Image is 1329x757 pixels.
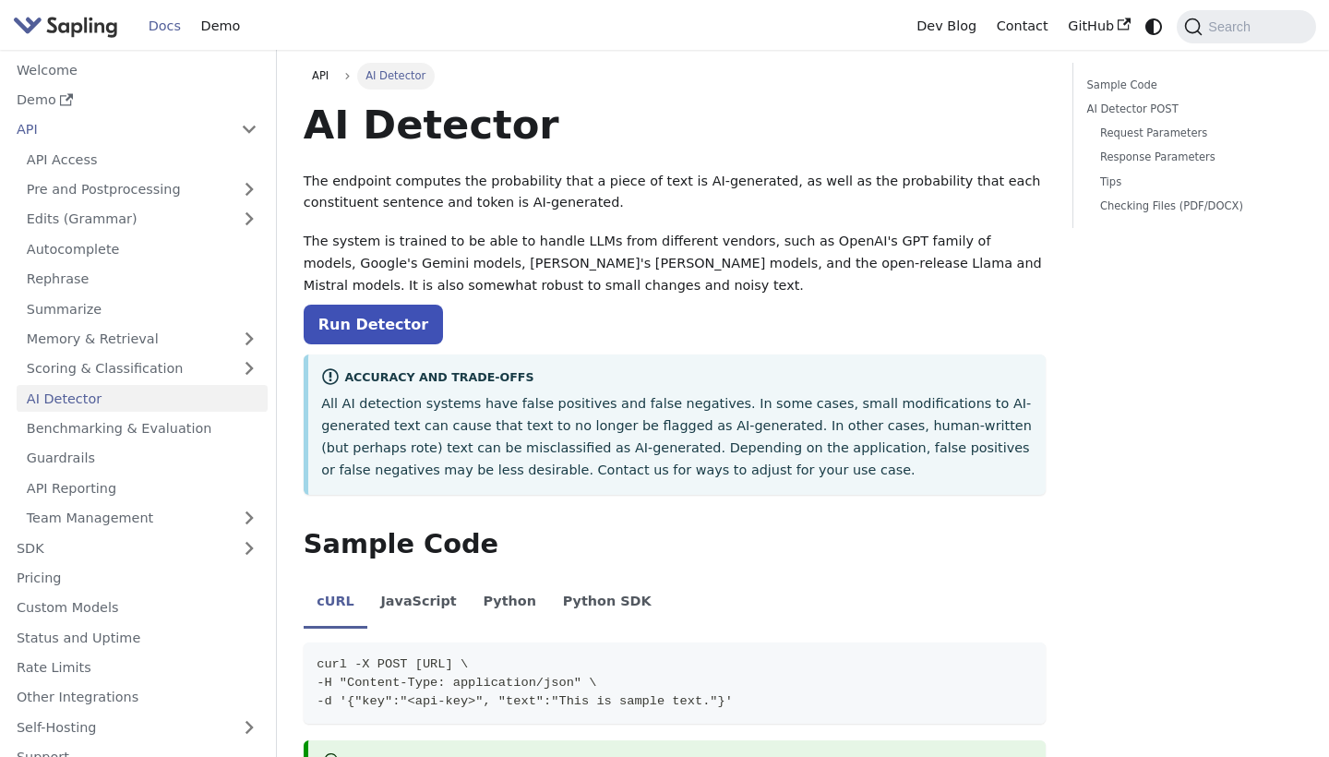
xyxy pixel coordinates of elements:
p: All AI detection systems have false positives and false negatives. In some cases, small modificat... [321,393,1033,481]
p: The system is trained to be able to handle LLMs from different vendors, such as OpenAI's GPT fami... [304,231,1047,296]
a: Response Parameters [1100,149,1289,166]
a: API Access [17,146,268,173]
nav: Breadcrumbs [304,63,1047,89]
a: Pricing [6,565,268,592]
a: Sample Code [1087,77,1296,94]
a: Benchmarking & Evaluation [17,415,268,442]
a: Self-Hosting [6,714,268,740]
a: GitHub [1058,12,1140,41]
span: curl -X POST [URL] \ [317,657,468,671]
a: Dev Blog [906,12,986,41]
a: Rephrase [17,266,268,293]
a: Status and Uptime [6,624,268,651]
button: Expand sidebar category 'SDK' [231,535,268,561]
a: Other Integrations [6,684,268,711]
a: Custom Models [6,595,268,621]
a: API [304,63,338,89]
p: The endpoint computes the probability that a piece of text is AI-generated, as well as the probab... [304,171,1047,215]
li: Python [470,578,549,630]
span: API [312,69,329,82]
a: Guardrails [17,445,268,472]
a: Demo [6,87,268,114]
a: Pre and Postprocessing [17,176,268,203]
span: -d '{"key":"<api-key>", "text":"This is sample text."}' [317,694,733,708]
a: Summarize [17,295,268,322]
a: Demo [191,12,250,41]
a: Sapling.aiSapling.ai [13,13,125,40]
img: Sapling.ai [13,13,118,40]
a: AI Detector [17,385,268,412]
a: Contact [987,12,1059,41]
li: cURL [304,578,367,630]
span: -H "Content-Type: application/json" \ [317,676,596,690]
li: JavaScript [367,578,470,630]
h2: Sample Code [304,528,1047,561]
a: Memory & Retrieval [17,326,268,353]
a: Scoring & Classification [17,355,268,382]
li: Python SDK [549,578,664,630]
a: Autocomplete [17,235,268,262]
a: Request Parameters [1100,125,1289,142]
span: Search [1203,19,1262,34]
a: Edits (Grammar) [17,206,268,233]
h1: AI Detector [304,100,1047,150]
a: Team Management [17,505,268,532]
a: SDK [6,535,231,561]
div: Accuracy and Trade-offs [321,367,1033,390]
a: Tips [1100,174,1289,191]
span: AI Detector [357,63,435,89]
button: Search (Command+K) [1177,10,1315,43]
a: Checking Files (PDF/DOCX) [1100,198,1289,215]
a: Rate Limits [6,655,268,681]
a: Welcome [6,56,268,83]
a: AI Detector POST [1087,101,1296,118]
button: Collapse sidebar category 'API' [231,116,268,143]
a: API Reporting [17,475,268,501]
button: Switch between dark and light mode (currently system mode) [1141,13,1167,40]
a: API [6,116,231,143]
a: Run Detector [304,305,443,344]
a: Docs [138,12,191,41]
